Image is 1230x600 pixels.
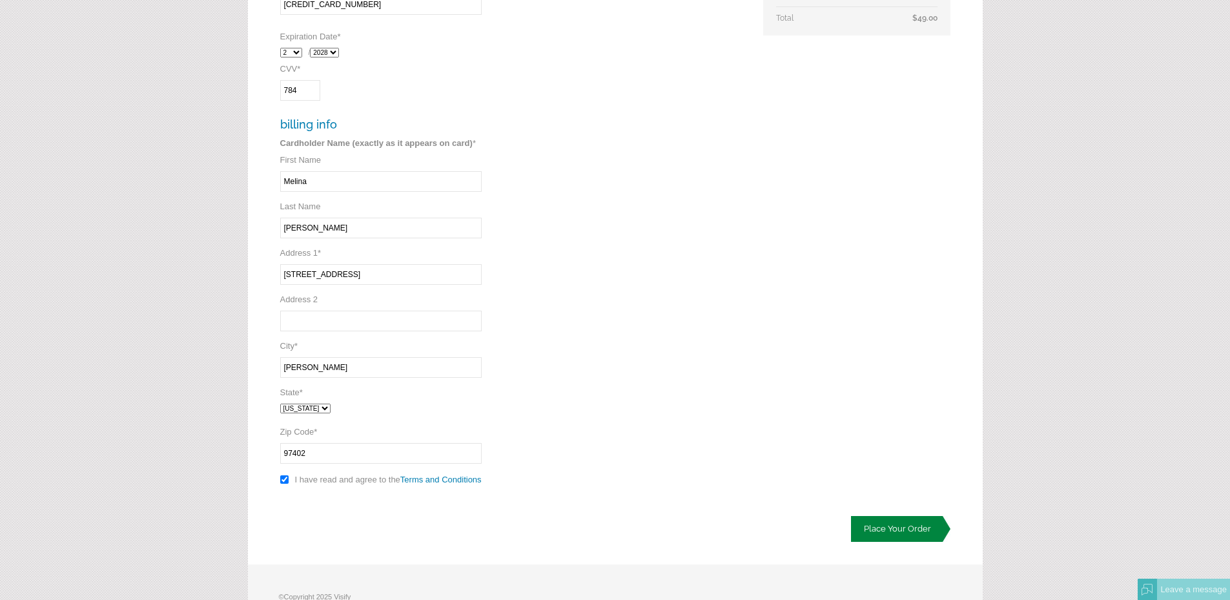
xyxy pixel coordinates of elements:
label: I have read and agree to the [295,475,484,484]
img: Offline [1142,584,1153,595]
label: CVV [280,64,301,74]
a: Place Your Order [851,516,950,542]
label: Last Name [280,202,321,211]
a: Terms and Conditions [400,475,482,484]
label: City [280,341,298,351]
label: Address 2 [280,295,318,304]
label: Address 1 [280,248,322,258]
strong: Cardholder Name (exactly as it appears on card) [280,138,473,148]
label: Expiration Date [280,32,341,41]
div: / [280,41,745,64]
label: State [280,388,303,397]
div: Leave a message [1157,579,1230,600]
td: Total [776,7,912,23]
label: Zip Code [280,427,318,437]
label: First Name [280,155,322,165]
span: $49.00 [912,14,938,23]
h3: billing info [280,118,745,131]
